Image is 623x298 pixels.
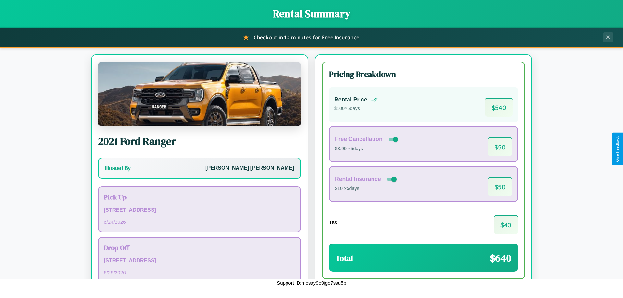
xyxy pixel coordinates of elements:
h3: Pricing Breakdown [329,69,518,79]
h3: Total [336,253,353,264]
h3: Hosted By [105,164,131,172]
h4: Tax [329,219,337,225]
span: $ 50 [488,177,512,196]
p: Support ID: mesay9e9jgo7ssu5p [277,279,346,287]
span: $ 40 [494,215,518,234]
p: [STREET_ADDRESS] [104,256,295,266]
p: 6 / 24 / 2026 [104,218,295,226]
span: $ 50 [488,137,512,156]
span: $ 640 [490,251,511,265]
h3: Drop Off [104,243,295,252]
h4: Rental Price [334,96,367,103]
p: 6 / 29 / 2026 [104,268,295,277]
div: Give Feedback [615,136,620,162]
h3: Pick Up [104,192,295,202]
p: $ 100 × 5 days [334,104,378,113]
p: $3.99 × 5 days [335,145,399,153]
span: Checkout in 10 minutes for Free Insurance [254,34,359,41]
h1: Rental Summary [6,6,617,21]
p: $10 × 5 days [335,185,398,193]
span: $ 540 [485,98,513,117]
p: [PERSON_NAME] [PERSON_NAME] [205,163,294,173]
p: [STREET_ADDRESS] [104,206,295,215]
h4: Free Cancellation [335,136,383,143]
h4: Rental Insurance [335,176,381,183]
h2: 2021 Ford Ranger [98,134,301,149]
img: Ford Ranger [98,62,301,126]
